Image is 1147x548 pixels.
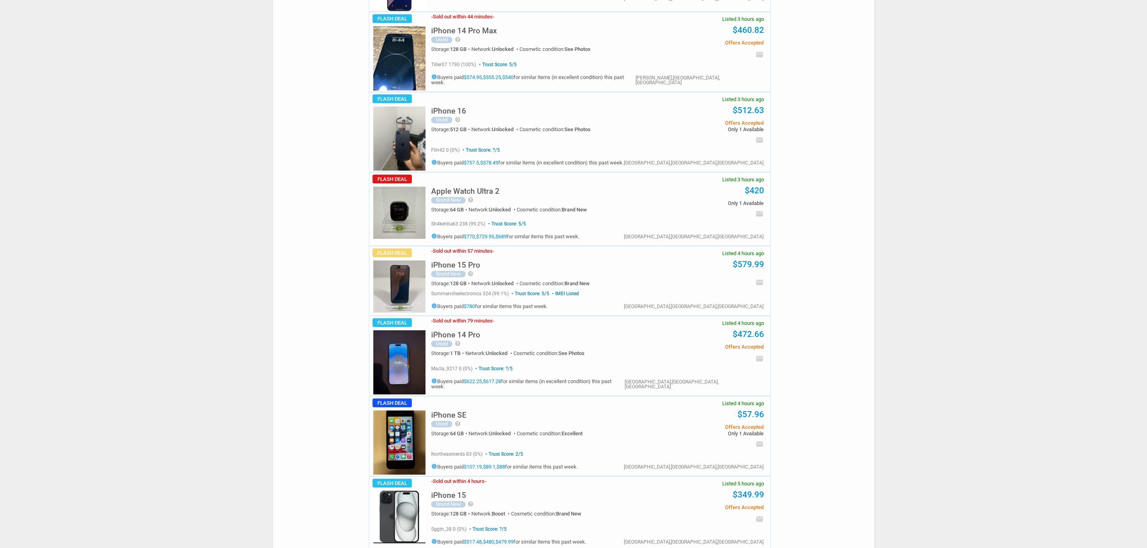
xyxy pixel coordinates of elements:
[497,464,505,470] a: $88
[464,464,482,470] a: $107.19
[373,398,412,407] span: Flash Deal
[431,526,467,532] span: sggtn_38 0 (0%)
[511,511,581,516] div: Cosmetic condition:
[636,75,764,85] div: [PERSON_NAME],[GEOGRAPHIC_DATA],[GEOGRAPHIC_DATA]
[465,351,513,356] div: Network:
[450,207,464,213] span: 64 GB
[483,539,494,545] a: $480
[723,481,764,486] span: Listed 5 hours ago
[464,160,479,166] a: $757.5
[738,410,764,419] a: $57.96
[733,490,764,499] a: $349.99
[723,177,764,182] span: Listed 3 hours ago
[431,333,480,339] a: iPhone 14 Pro
[733,106,764,115] a: $512.63
[493,14,494,20] span: -
[373,26,426,90] img: s-l225.jpg
[564,46,591,52] span: See Photos
[480,160,498,166] a: $578.49
[431,411,467,419] h5: iPhone SE
[431,263,480,269] a: iPhone 15 Pro
[723,97,764,102] span: Listed 3 hours ago
[471,281,520,286] div: Network:
[450,511,467,517] span: 128 GB
[723,321,764,326] span: Listed 4 hours ago
[643,431,764,436] span: Only 1 Available
[625,380,764,389] div: [GEOGRAPHIC_DATA],[GEOGRAPHIC_DATA],[GEOGRAPHIC_DATA]
[485,478,486,484] span: -
[492,126,513,132] span: Unlocked
[373,318,412,327] span: Flash Deal
[431,501,466,507] div: Brand New
[464,74,482,80] a: $574.95
[495,539,513,545] a: $479.99
[431,74,636,85] h5: Buyers paid , , for similar items (in excellent condition) this past week.
[469,207,517,212] div: Network:
[624,234,764,239] div: [GEOGRAPHIC_DATA],[GEOGRAPHIC_DATA],[GEOGRAPHIC_DATA]
[483,464,495,470] a: $89.1
[624,160,764,165] div: [GEOGRAPHIC_DATA],[GEOGRAPHIC_DATA],[GEOGRAPHIC_DATA]
[373,187,426,239] img: s-l225.jpg
[450,430,464,436] span: 64 GB
[431,479,486,484] h3: Sold out within 4 hours
[431,463,437,469] i: info
[477,62,517,67] span: Trust Score: 5/5
[474,366,513,371] span: Trust Score: ?/5
[431,303,437,309] i: info
[431,491,466,499] h5: iPhone 15
[431,511,471,516] div: Storage:
[489,207,511,213] span: Unlocked
[624,540,764,544] div: [GEOGRAPHIC_DATA],[GEOGRAPHIC_DATA],[GEOGRAPHIC_DATA]
[643,505,764,510] span: Offers Accepted
[431,233,437,239] i: info
[431,378,625,389] h5: Buyers paid , for similar items (in excellent condition) this past week.
[431,248,494,254] h3: Sold out within 57 minutes
[431,233,579,239] h5: Buyers paid , , for similar items this past week.
[564,126,591,132] span: See Photos
[431,197,466,203] div: Brand New
[431,493,466,499] a: iPhone 15
[431,207,469,212] div: Storage:
[464,378,482,384] a: $622.25
[450,46,467,52] span: 128 GB
[431,413,467,419] a: iPhone SE
[723,251,764,256] span: Listed 4 hours ago
[431,318,433,324] span: -
[756,440,764,448] i: email
[492,46,513,52] span: Unlocked
[643,40,764,45] span: Offers Accepted
[431,28,497,35] a: iPhone 14 Pro Max
[431,281,471,286] div: Storage:
[461,147,500,153] span: Trust Score: ?/5
[550,291,579,296] span: IMEI Listed
[468,270,474,277] i: help
[486,350,507,356] span: Unlocked
[624,304,764,309] div: [GEOGRAPHIC_DATA],[GEOGRAPHIC_DATA],[GEOGRAPHIC_DATA]
[431,159,437,165] i: info
[431,421,452,427] div: Used
[483,74,501,80] a: $555.25
[431,27,497,35] h5: iPhone 14 Pro Max
[556,511,581,517] span: Brand New
[495,233,507,239] a: $689
[373,260,426,313] img: s-l225.jpg
[468,501,474,507] i: help
[431,47,471,52] div: Storage:
[756,515,764,523] i: email
[733,260,764,269] a: $579.99
[469,431,517,436] div: Network:
[373,410,426,475] img: s-l225.jpg
[643,120,764,126] span: Offers Accepted
[756,355,764,363] i: email
[468,197,474,203] i: help
[513,351,585,356] div: Cosmetic condition:
[454,420,461,427] i: help
[643,424,764,430] span: Offers Accepted
[431,341,452,347] div: Used
[520,127,591,132] div: Cosmetic condition:
[431,351,465,356] div: Storage:
[431,378,437,384] i: info
[431,62,476,67] span: tiller07 1790 (100%)
[431,478,433,484] span: -
[471,47,520,52] div: Network:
